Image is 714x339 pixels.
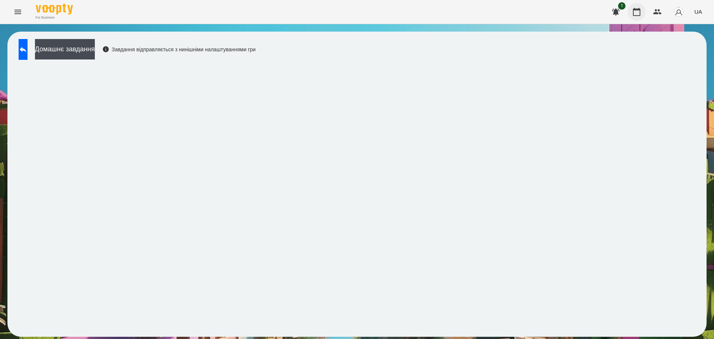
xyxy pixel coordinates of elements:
span: For Business [36,15,73,20]
button: UA [691,5,705,19]
img: Voopty Logo [36,4,73,14]
span: 1 [618,2,625,10]
span: UA [694,8,702,16]
button: Домашнє завдання [35,39,95,59]
button: Menu [9,3,27,21]
img: avatar_s.png [673,7,684,17]
div: Завдання відправляється з нинішніми налаштуваннями гри [102,46,256,53]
